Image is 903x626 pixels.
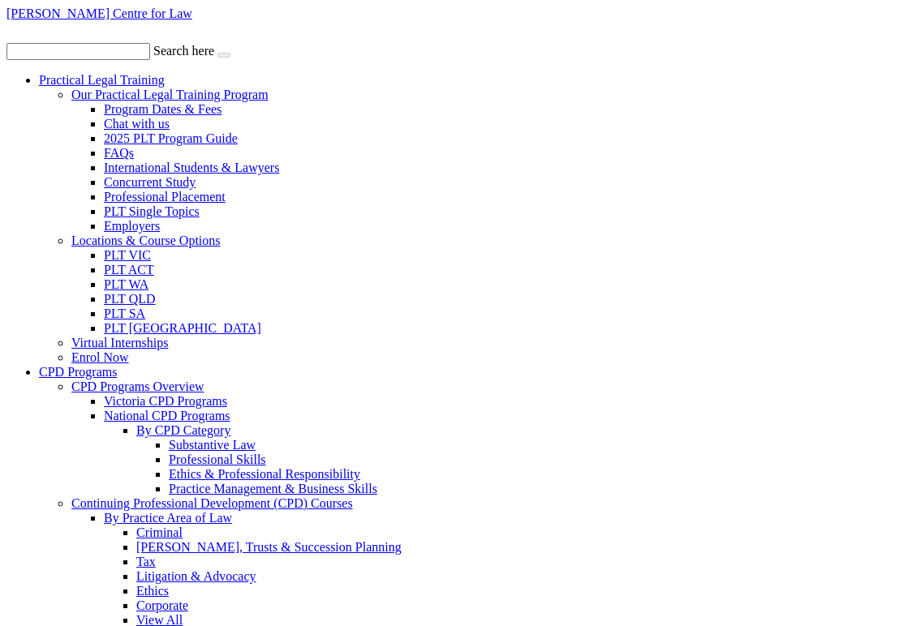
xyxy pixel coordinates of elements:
[104,321,261,335] a: PLT [GEOGRAPHIC_DATA]
[104,511,232,525] a: By Practice Area of Law
[104,161,279,174] a: International Students & Lawyers
[136,555,156,568] a: Tax
[169,467,360,481] a: Ethics & Professional Responsibility
[104,248,151,262] a: PLT VIC
[104,117,170,131] a: Chat with us
[104,219,160,233] a: Employers
[136,423,230,437] a: By CPD Category
[136,569,256,583] a: Litigation & Advocacy
[104,190,226,204] a: Professional Placement
[104,175,196,189] a: Concurrent Study
[136,540,402,554] a: [PERSON_NAME], Trusts & Succession Planning
[39,365,117,379] a: CPD Programs
[153,44,214,58] label: Search here
[169,438,256,452] a: Substantive Law
[6,6,192,20] a: [PERSON_NAME] Centre for Law
[29,24,51,40] img: mail-ic
[104,102,221,116] a: Program Dates & Fees
[71,496,353,510] a: Continuing Professional Development (CPD) Courses
[136,525,183,539] a: Criminal
[104,409,230,422] a: National CPD Programs
[104,131,238,145] a: 2025 PLT Program Guide
[136,598,188,612] a: Corporate
[71,350,129,364] a: Enrol Now
[104,146,134,160] a: FAQs
[169,452,266,466] a: Professional Skills
[104,394,227,408] a: Victoria CPD Programs
[71,379,204,393] a: CPD Programs Overview
[169,482,377,495] a: Practice Management & Business Skills
[104,292,156,306] a: PLT QLD
[71,336,168,349] a: Virtual Internships
[39,73,165,87] a: Practical Legal Training
[71,234,221,247] a: Locations & Course Options
[104,204,200,218] a: PLT Single Topics
[104,307,145,320] a: PLT SA
[6,21,26,40] img: call-ic
[104,263,154,277] a: PLT ACT
[71,88,269,101] a: Our Practical Legal Training Program
[104,277,148,291] a: PLT WA
[136,584,169,598] a: Ethics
